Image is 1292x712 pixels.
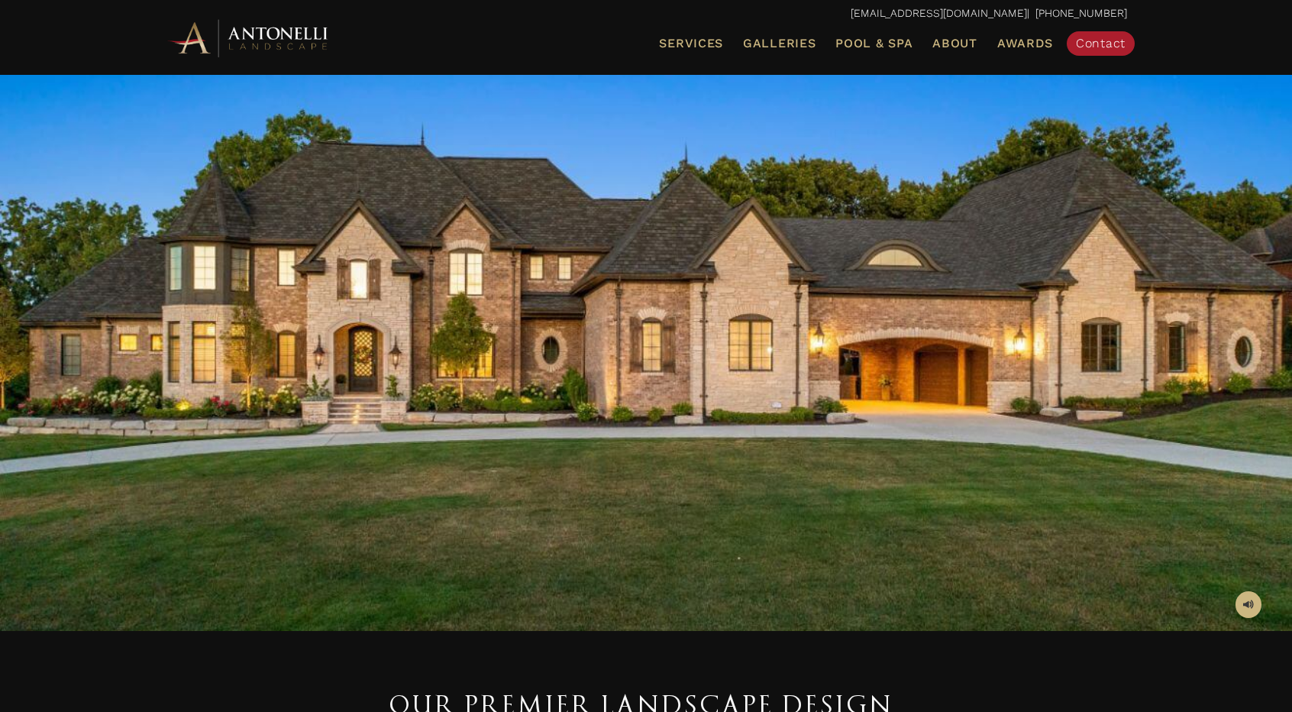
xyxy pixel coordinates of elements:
[165,4,1127,24] p: | [PHONE_NUMBER]
[737,34,822,53] a: Galleries
[653,34,729,53] a: Services
[829,34,919,53] a: Pool & Spa
[991,34,1059,53] a: Awards
[1067,31,1135,56] a: Contact
[835,36,912,50] span: Pool & Spa
[1076,36,1126,50] span: Contact
[932,37,977,50] span: About
[659,37,723,50] span: Services
[851,7,1027,19] a: [EMAIL_ADDRESS][DOMAIN_NAME]
[926,34,984,53] a: About
[997,36,1053,50] span: Awards
[743,36,816,50] span: Galleries
[165,17,333,59] img: Antonelli Horizontal Logo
